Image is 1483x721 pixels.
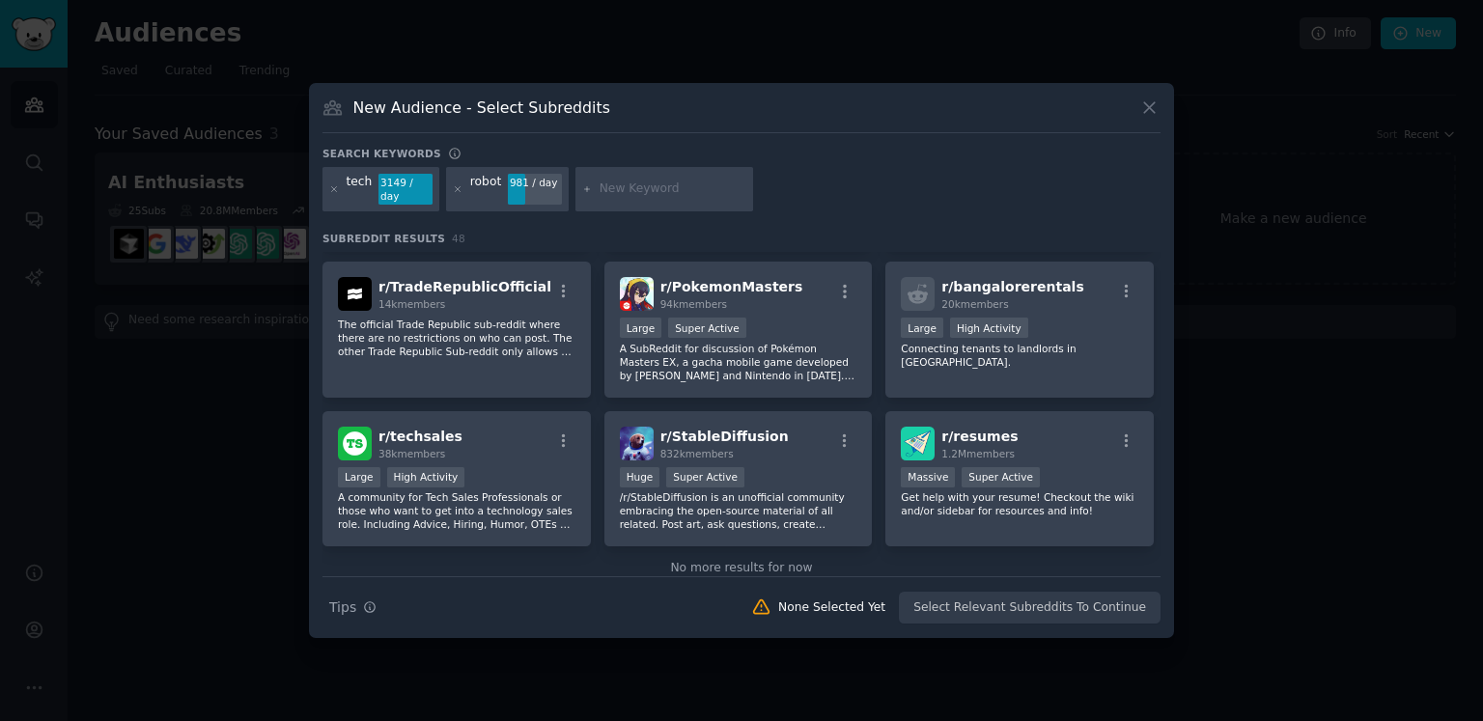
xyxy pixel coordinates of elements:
span: 14k members [378,298,445,310]
span: r/ TradeRepublicOfficial [378,279,551,294]
span: r/ PokemonMasters [660,279,803,294]
div: 3149 / day [378,174,433,205]
div: 981 / day [508,174,562,191]
span: 94k members [660,298,727,310]
div: Massive [901,467,955,487]
span: Tips [329,597,356,618]
div: Large [620,318,662,338]
span: 48 [452,233,465,244]
p: /r/StableDiffusion is an unofficial community embracing the open-source material of all related. ... [620,490,857,531]
img: StableDiffusion [620,427,654,460]
div: robot [470,174,501,205]
span: r/ StableDiffusion [660,429,789,444]
p: Connecting tenants to landlords in [GEOGRAPHIC_DATA]. [901,342,1138,369]
img: TradeRepublicOfficial [338,277,372,311]
div: No more results for now [322,560,1161,577]
div: Large [901,318,943,338]
span: 832k members [660,448,734,459]
span: 20k members [941,298,1008,310]
span: r/ bangalorerentals [941,279,1083,294]
div: None Selected Yet [778,599,885,617]
div: Large [338,467,380,487]
input: New Keyword [600,180,746,198]
span: r/ resumes [941,429,1018,444]
img: techsales [338,427,372,460]
img: PokemonMasters [620,277,654,311]
div: Super Active [668,318,746,338]
div: Huge [620,467,660,487]
h3: New Audience - Select Subreddits [353,97,610,118]
span: 38k members [378,448,445,459]
p: The official Trade Republic sub-reddit where there are no restrictions on who can post. The other... [338,318,575,358]
div: High Activity [950,318,1028,338]
div: Super Active [962,467,1040,487]
div: tech [347,174,373,205]
span: 1.2M members [941,448,1015,459]
p: Get help with your resume! Checkout the wiki and/or sidebar for resources and info! [901,490,1138,517]
span: r/ techsales [378,429,462,444]
h3: Search keywords [322,147,441,160]
img: resumes [901,427,935,460]
div: High Activity [387,467,465,487]
div: Super Active [666,467,744,487]
span: Subreddit Results [322,232,445,245]
p: A community for Tech Sales Professionals or those who want to get into a technology sales role. I... [338,490,575,531]
button: Tips [322,591,383,624]
p: A SubReddit for discussion of Pokémon Masters EX, a gacha mobile game developed by [PERSON_NAME] ... [620,342,857,382]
